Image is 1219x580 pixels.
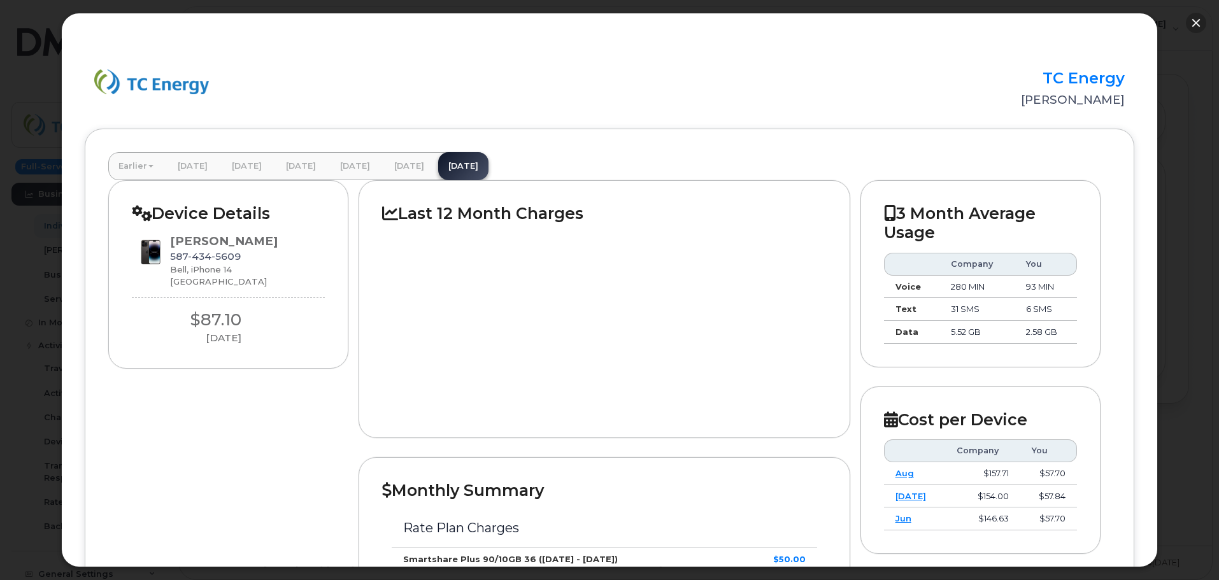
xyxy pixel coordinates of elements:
[895,281,921,292] strong: Voice
[895,304,916,314] strong: Text
[170,250,241,262] span: 587
[276,152,326,180] a: [DATE]
[222,152,272,180] a: [DATE]
[384,152,434,180] a: [DATE]
[1164,525,1209,570] iframe: Messenger Launcher
[132,331,315,345] div: [DATE]
[211,250,241,262] span: 5609
[1015,253,1077,276] th: You
[895,327,918,337] strong: Data
[884,204,1078,243] h2: 3 Month Average Usage
[939,298,1015,321] td: 31 SMS
[1015,321,1077,344] td: 2.58 GB
[382,204,826,223] h2: Last 12 Month Charges
[1015,276,1077,299] td: 93 MIN
[939,321,1015,344] td: 5.52 GB
[170,233,278,250] div: [PERSON_NAME]
[132,308,300,332] div: $87.10
[170,264,278,287] div: Bell, iPhone 14 [GEOGRAPHIC_DATA]
[438,152,488,180] a: [DATE]
[132,204,325,223] h2: Device Details
[939,276,1015,299] td: 280 MIN
[330,152,380,180] a: [DATE]
[939,253,1015,276] th: Company
[1015,298,1077,321] td: 6 SMS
